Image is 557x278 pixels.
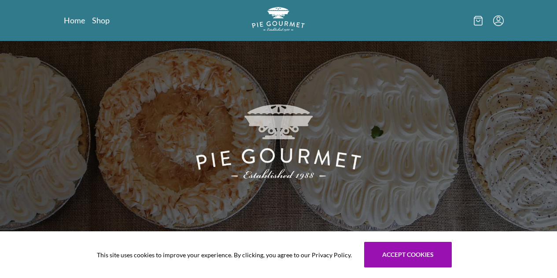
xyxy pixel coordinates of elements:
[493,15,504,26] button: Menu
[97,250,352,259] span: This site uses cookies to improve your experience. By clicking, you agree to our Privacy Policy.
[252,7,305,31] img: logo
[92,15,110,26] a: Shop
[64,15,85,26] a: Home
[364,242,452,267] button: Accept cookies
[252,7,305,34] a: Logo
